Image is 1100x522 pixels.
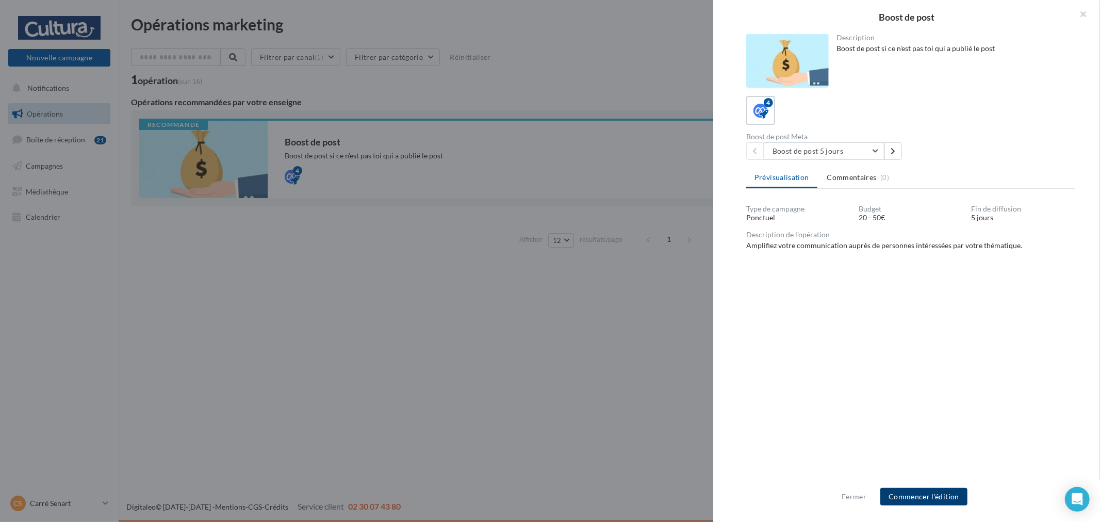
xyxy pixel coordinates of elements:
[1065,487,1090,512] div: Open Intercom Messenger
[827,172,877,183] span: Commentaires
[746,205,850,213] div: Type de campagne
[730,12,1083,22] div: Boost de post
[746,231,1075,238] div: Description de l’opération
[880,173,889,182] span: (0)
[837,43,1068,54] div: Boost de post si ce n'est pas toi qui a publié le post
[971,205,1075,213] div: Fin de diffusion
[764,142,884,160] button: Boost de post 5 jours
[838,491,871,503] button: Fermer
[764,98,773,107] div: 4
[971,213,1075,223] div: 5 jours
[880,488,967,505] button: Commencer l'édition
[859,213,963,223] div: 20 - 50€
[746,240,1075,251] div: Amplifiez votre communication auprès de personnes intéressées par votre thématique.
[746,213,850,223] div: Ponctuel
[859,205,963,213] div: Budget
[746,133,907,140] div: Boost de post Meta
[837,34,1068,41] div: Description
